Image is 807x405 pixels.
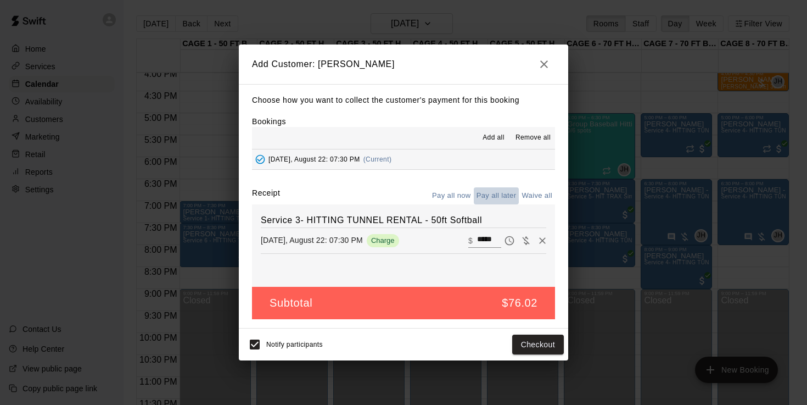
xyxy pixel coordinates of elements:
span: (Current) [363,156,392,163]
p: [DATE], August 22: 07:30 PM [261,235,363,246]
button: Waive all [519,187,555,204]
button: Pay all later [474,187,519,204]
span: Charge [367,236,399,245]
button: Checkout [512,335,564,355]
span: Pay later [501,235,518,245]
label: Bookings [252,117,286,126]
button: Remove [534,232,551,249]
h6: Service 3- HITTING TUNNEL RENTAL - 50ft Softball [261,213,546,228]
p: $ [468,235,473,246]
button: Added - Collect Payment [252,151,268,168]
h5: $76.02 [502,296,537,310]
button: Added - Collect Payment[DATE], August 22: 07:30 PM(Current) [252,149,555,170]
label: Receipt [252,187,280,204]
span: Remove all [515,132,551,143]
button: Pay all now [429,187,474,204]
span: [DATE], August 22: 07:30 PM [268,156,360,163]
span: Add all [483,132,505,143]
h5: Subtotal [270,296,312,310]
h2: Add Customer: [PERSON_NAME] [239,45,568,84]
button: Remove all [511,129,555,147]
button: Add all [476,129,511,147]
span: Notify participants [266,341,323,348]
p: Choose how you want to collect the customer's payment for this booking [252,93,555,107]
span: Waive payment [518,235,534,245]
